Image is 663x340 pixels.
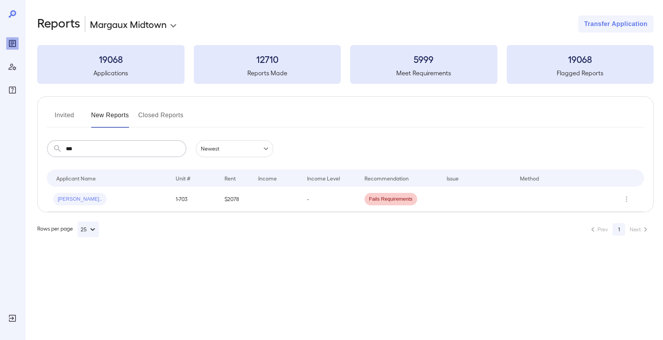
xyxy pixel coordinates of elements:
div: Rent [224,173,237,183]
nav: pagination navigation [585,223,654,236]
summary: 19068Applications12710Reports Made5999Meet Requirements19068Flagged Reports [37,45,654,84]
div: Rows per page [37,222,99,237]
h5: Meet Requirements [350,68,497,78]
td: 1-703 [169,187,218,212]
button: Closed Reports [138,109,184,128]
span: [PERSON_NAME].. [53,196,107,203]
h3: 19068 [507,53,654,65]
button: Invited [47,109,82,128]
button: page 1 [613,223,625,236]
div: Newest [196,140,273,157]
div: Issue [447,173,459,183]
div: Recommendation [364,173,409,183]
td: $2078 [218,187,252,212]
span: Fails Requirements [364,196,417,203]
h2: Reports [37,16,80,33]
h3: 19068 [37,53,185,65]
div: FAQ [6,84,19,96]
h5: Flagged Reports [507,68,654,78]
h3: 5999 [350,53,497,65]
button: 25 [78,222,99,237]
div: Reports [6,37,19,50]
div: Income [258,173,277,183]
div: Manage Users [6,61,19,73]
div: Applicant Name [56,173,96,183]
div: Log Out [6,312,19,324]
button: Row Actions [620,193,633,205]
button: New Reports [91,109,129,128]
div: Income Level [307,173,340,183]
div: Unit # [176,173,190,183]
button: Transfer Application [578,16,654,33]
div: Method [520,173,539,183]
p: Margaux Midtown [90,18,167,30]
h5: Applications [37,68,185,78]
h3: 12710 [194,53,341,65]
h5: Reports Made [194,68,341,78]
td: - [301,187,358,212]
